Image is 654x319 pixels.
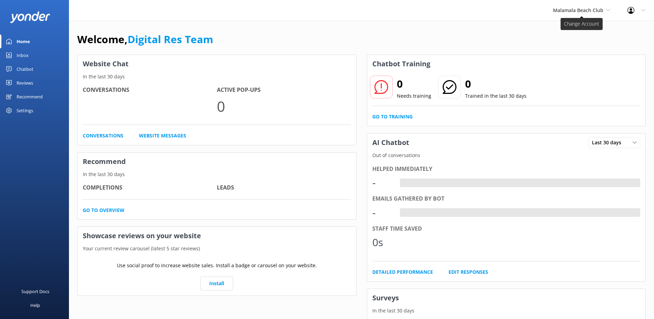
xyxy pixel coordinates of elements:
div: Emails gathered by bot [372,194,641,203]
h3: Recommend [78,153,356,171]
div: Support Docs [21,284,49,298]
img: yonder-white-logo.png [10,11,50,23]
a: Conversations [83,132,123,139]
p: In the last 30 days [367,307,646,315]
a: Edit Responses [449,268,488,276]
a: Go to overview [83,206,124,214]
div: - [372,174,393,191]
a: Detailed Performance [372,268,433,276]
div: Home [17,35,30,48]
a: Website Messages [139,132,186,139]
div: - [400,178,405,187]
p: In the last 30 days [78,73,356,80]
h3: Showcase reviews on your website [78,227,356,245]
div: Recommend [17,90,43,104]
p: In the last 30 days [78,171,356,178]
p: Out of conversations [367,152,646,159]
p: Trained in the last 30 days [465,92,526,100]
p: Your current review carousel (latest 5 star reviews) [78,245,356,252]
h4: Completions [83,183,217,192]
h3: Website Chat [78,55,356,73]
h4: Conversations [83,86,217,95]
h3: Chatbot Training [367,55,435,73]
div: Chatbot [17,62,33,76]
h4: Active Pop-ups [217,86,351,95]
div: Settings [17,104,33,117]
h3: Surveys [367,289,646,307]
div: Help [30,298,40,312]
a: Digital Res Team [128,32,213,46]
div: - [372,204,393,221]
h4: Leads [217,183,351,192]
p: 0 [217,95,351,118]
h2: 0 [397,76,431,92]
div: Inbox [17,48,29,62]
span: Last 30 days [592,139,625,146]
h2: 0 [465,76,526,92]
div: - [400,208,405,217]
a: Install [200,277,233,290]
h3: AI Chatbot [367,134,414,152]
div: Reviews [17,76,33,90]
p: Use social proof to increase website sales. Install a badge or carousel on your website. [117,262,317,269]
span: Malamala Beach Club [553,7,603,13]
a: Go to Training [372,113,413,120]
p: Needs training [397,92,431,100]
div: Staff time saved [372,224,641,233]
h1: Welcome, [77,31,213,48]
div: 0s [372,234,393,251]
div: Helped immediately [372,165,641,174]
